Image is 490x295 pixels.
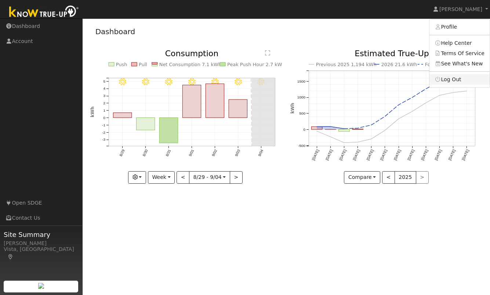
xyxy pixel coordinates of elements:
[297,79,305,83] text: 1500
[420,149,429,161] text: [DATE]
[325,149,333,161] text: [DATE]
[439,6,482,12] span: [PERSON_NAME]
[103,101,105,105] text: 2
[116,62,127,67] text: Push
[429,38,490,48] a: Help Center
[189,171,230,184] button: 8/29 - 9/04
[352,129,363,130] rect: onclick=""
[411,96,414,99] circle: onclick=""
[429,58,490,69] a: See What's New
[329,125,332,128] circle: onclick=""
[355,49,429,58] text: Estimated True-Up
[381,62,417,67] text: 2026 21.6 kWh
[298,144,305,148] text: -500
[119,78,126,86] i: 8/29 - Clear
[159,118,178,143] rect: onclick=""
[461,149,470,161] text: [DATE]
[230,171,243,184] button: >
[103,79,105,83] text: 5
[159,62,221,67] text: Net Consumption 7.1 kWh
[113,113,131,118] rect: onclick=""
[342,127,345,130] circle: onclick=""
[38,283,44,289] img: retrieve
[290,103,295,114] text: kWh
[438,94,441,97] circle: onclick=""
[352,149,360,161] text: [DATE]
[142,78,149,86] i: 8/30 - Clear
[316,62,377,67] text: Previous 2025 1,194 kWh
[165,49,219,58] text: Consumption
[425,87,428,90] circle: onclick=""
[90,107,95,118] text: kWh
[235,78,242,86] i: 9/03 - Clear
[6,4,83,21] img: Know True-Up
[315,125,318,128] circle: onclick=""
[366,149,374,161] text: [DATE]
[188,78,196,86] i: 9/01 - Clear
[95,27,135,36] a: Dashboard
[397,118,400,120] circle: onclick=""
[370,124,373,127] circle: onclick=""
[299,112,305,116] text: 500
[297,96,305,100] text: 1000
[393,149,402,161] text: [DATE]
[425,101,428,104] circle: onclick=""
[227,62,285,67] text: Peak Push Hour 2.7 kWh
[103,116,105,120] text: 0
[234,149,241,157] text: 9/03
[311,149,320,161] text: [DATE]
[384,129,386,132] circle: onclick=""
[395,171,416,184] button: 2025
[429,22,490,32] a: Profile
[4,230,79,240] span: Site Summary
[338,149,347,161] text: [DATE]
[384,115,386,118] circle: onclick=""
[397,104,400,107] circle: onclick=""
[338,130,349,132] rect: onclick=""
[165,78,173,86] i: 8/31 - Clear
[229,100,247,118] rect: onclick=""
[329,136,332,138] circle: onclick=""
[380,149,388,161] text: [DATE]
[370,138,373,141] circle: onclick=""
[103,94,105,98] text: 3
[7,254,14,260] a: Map
[265,50,270,56] text: 
[206,84,224,118] rect: onclick=""
[102,123,105,127] text: -1
[102,138,105,142] text: -3
[102,130,105,134] text: -2
[407,149,415,161] text: [DATE]
[356,141,359,144] circle: onclick=""
[165,149,171,157] text: 8/31
[344,171,380,184] button: Compare
[342,141,345,144] circle: onclick=""
[356,127,359,130] circle: onclick=""
[103,87,105,91] text: 4
[452,91,455,94] circle: onclick=""
[465,90,468,93] circle: onclick=""
[177,171,189,184] button: <
[411,110,414,113] circle: onclick=""
[148,171,175,184] button: Week
[136,118,155,130] rect: onclick=""
[303,127,305,132] text: 0
[211,149,218,157] text: 9/02
[448,149,456,161] text: [DATE]
[311,127,322,129] rect: onclick=""
[103,108,105,112] text: 1
[119,149,125,157] text: 8/29
[257,149,264,157] text: 9/04
[4,245,79,261] div: Vista, [GEOGRAPHIC_DATA]
[382,171,395,184] button: <
[182,85,201,118] rect: onclick=""
[429,48,490,58] a: Terms Of Service
[4,240,79,247] div: [PERSON_NAME]
[434,149,442,161] text: [DATE]
[429,74,490,84] a: Log Out
[139,62,147,67] text: Pull
[211,78,219,86] i: 9/02 - Clear
[315,130,318,133] circle: onclick=""
[188,149,195,157] text: 9/01
[142,149,148,157] text: 8/30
